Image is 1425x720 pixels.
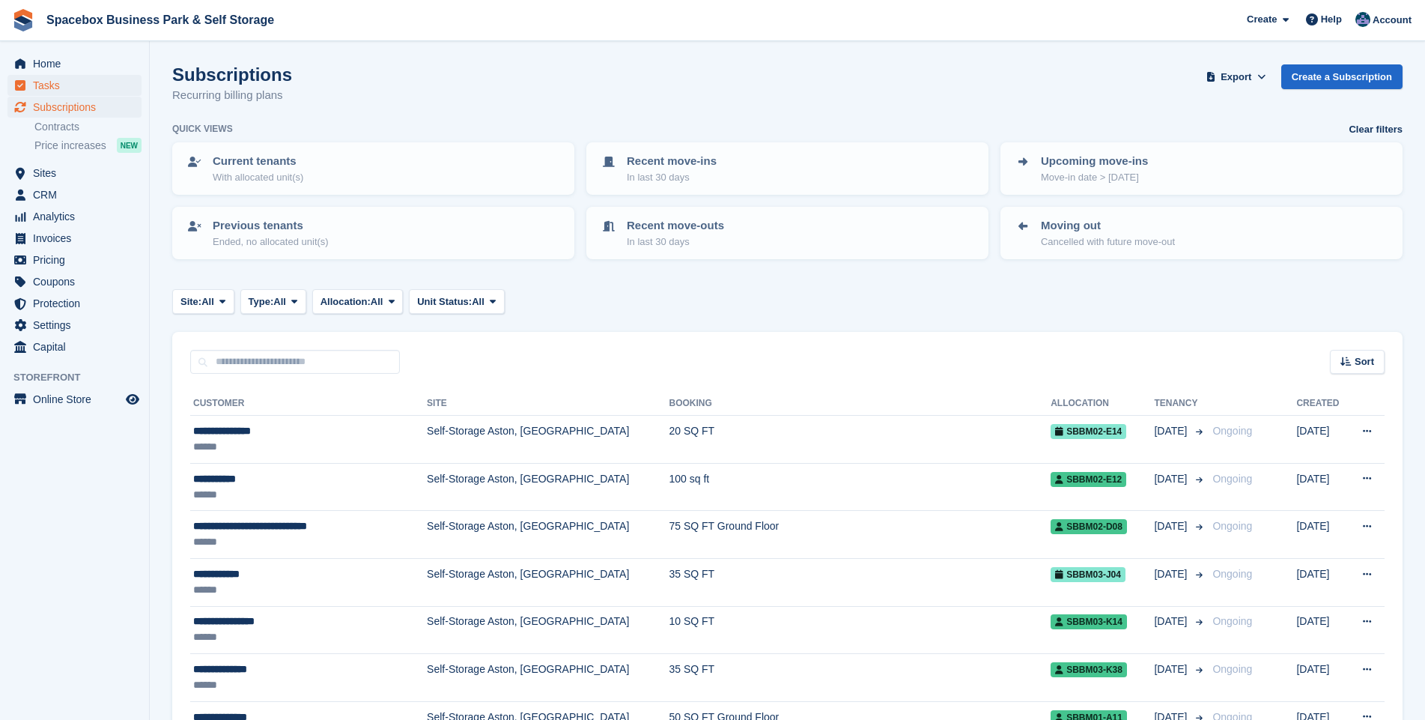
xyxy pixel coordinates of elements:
[1154,518,1190,534] span: [DATE]
[1154,471,1190,487] span: [DATE]
[1296,511,1347,559] td: [DATE]
[1212,615,1252,627] span: Ongoing
[472,294,484,309] span: All
[33,184,123,205] span: CRM
[312,289,404,314] button: Allocation: All
[7,75,142,96] a: menu
[1296,558,1347,606] td: [DATE]
[124,390,142,408] a: Preview store
[1051,519,1127,534] span: SBBM02-D08
[7,97,142,118] a: menu
[213,235,329,249] p: Ended, no allocated unit(s)
[33,206,123,227] span: Analytics
[427,511,669,559] td: Self-Storage Aston, [GEOGRAPHIC_DATA]
[669,511,1051,559] td: 75 SQ FT Ground Floor
[1203,64,1269,89] button: Export
[1355,12,1370,27] img: Daud
[7,336,142,357] a: menu
[33,293,123,314] span: Protection
[1002,208,1401,258] a: Moving out Cancelled with future move-out
[172,64,292,85] h1: Subscriptions
[1296,606,1347,654] td: [DATE]
[1212,520,1252,532] span: Ongoing
[1154,662,1190,677] span: [DATE]
[1051,662,1127,677] span: SBBM03-K38
[7,206,142,227] a: menu
[40,7,280,32] a: Spacebox Business Park & Self Storage
[13,370,149,385] span: Storefront
[588,144,987,193] a: Recent move-ins In last 30 days
[33,271,123,292] span: Coupons
[371,294,383,309] span: All
[669,392,1051,416] th: Booking
[417,294,472,309] span: Unit Status:
[427,606,669,654] td: Self-Storage Aston, [GEOGRAPHIC_DATA]
[34,120,142,134] a: Contracts
[117,138,142,153] div: NEW
[1212,663,1252,675] span: Ongoing
[7,271,142,292] a: menu
[1154,392,1206,416] th: Tenancy
[1247,12,1277,27] span: Create
[427,463,669,511] td: Self-Storage Aston, [GEOGRAPHIC_DATA]
[627,235,724,249] p: In last 30 days
[1041,217,1175,235] p: Moving out
[1154,423,1190,439] span: [DATE]
[1041,235,1175,249] p: Cancelled with future move-out
[427,392,669,416] th: Site
[213,217,329,235] p: Previous tenants
[588,208,987,258] a: Recent move-outs In last 30 days
[669,558,1051,606] td: 35 SQ FT
[174,144,573,193] a: Current tenants With allocated unit(s)
[1349,122,1403,137] a: Clear filters
[669,654,1051,702] td: 35 SQ FT
[33,249,123,270] span: Pricing
[174,208,573,258] a: Previous tenants Ended, no allocated unit(s)
[172,122,233,136] h6: Quick views
[33,315,123,336] span: Settings
[240,289,306,314] button: Type: All
[320,294,371,309] span: Allocation:
[34,139,106,153] span: Price increases
[1051,614,1127,629] span: SBBM03-K14
[180,294,201,309] span: Site:
[1041,153,1148,170] p: Upcoming move-ins
[7,228,142,249] a: menu
[669,416,1051,464] td: 20 SQ FT
[34,137,142,154] a: Price increases NEW
[409,289,504,314] button: Unit Status: All
[1051,392,1154,416] th: Allocation
[7,315,142,336] a: menu
[627,153,717,170] p: Recent move-ins
[1355,354,1374,369] span: Sort
[427,654,669,702] td: Self-Storage Aston, [GEOGRAPHIC_DATA]
[1212,425,1252,437] span: Ongoing
[190,392,427,416] th: Customer
[1212,473,1252,485] span: Ongoing
[33,389,123,410] span: Online Store
[7,53,142,74] a: menu
[1154,614,1190,629] span: [DATE]
[7,163,142,184] a: menu
[33,163,123,184] span: Sites
[7,389,142,410] a: menu
[1296,392,1347,416] th: Created
[33,228,123,249] span: Invoices
[1296,654,1347,702] td: [DATE]
[172,289,234,314] button: Site: All
[33,53,123,74] span: Home
[1002,144,1401,193] a: Upcoming move-ins Move-in date > [DATE]
[213,170,303,185] p: With allocated unit(s)
[1051,567,1125,582] span: SBBM03-J04
[1296,463,1347,511] td: [DATE]
[1051,472,1126,487] span: SBBM02-E12
[7,184,142,205] a: menu
[273,294,286,309] span: All
[33,75,123,96] span: Tasks
[669,606,1051,654] td: 10 SQ FT
[33,336,123,357] span: Capital
[627,170,717,185] p: In last 30 days
[7,249,142,270] a: menu
[249,294,274,309] span: Type:
[7,293,142,314] a: menu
